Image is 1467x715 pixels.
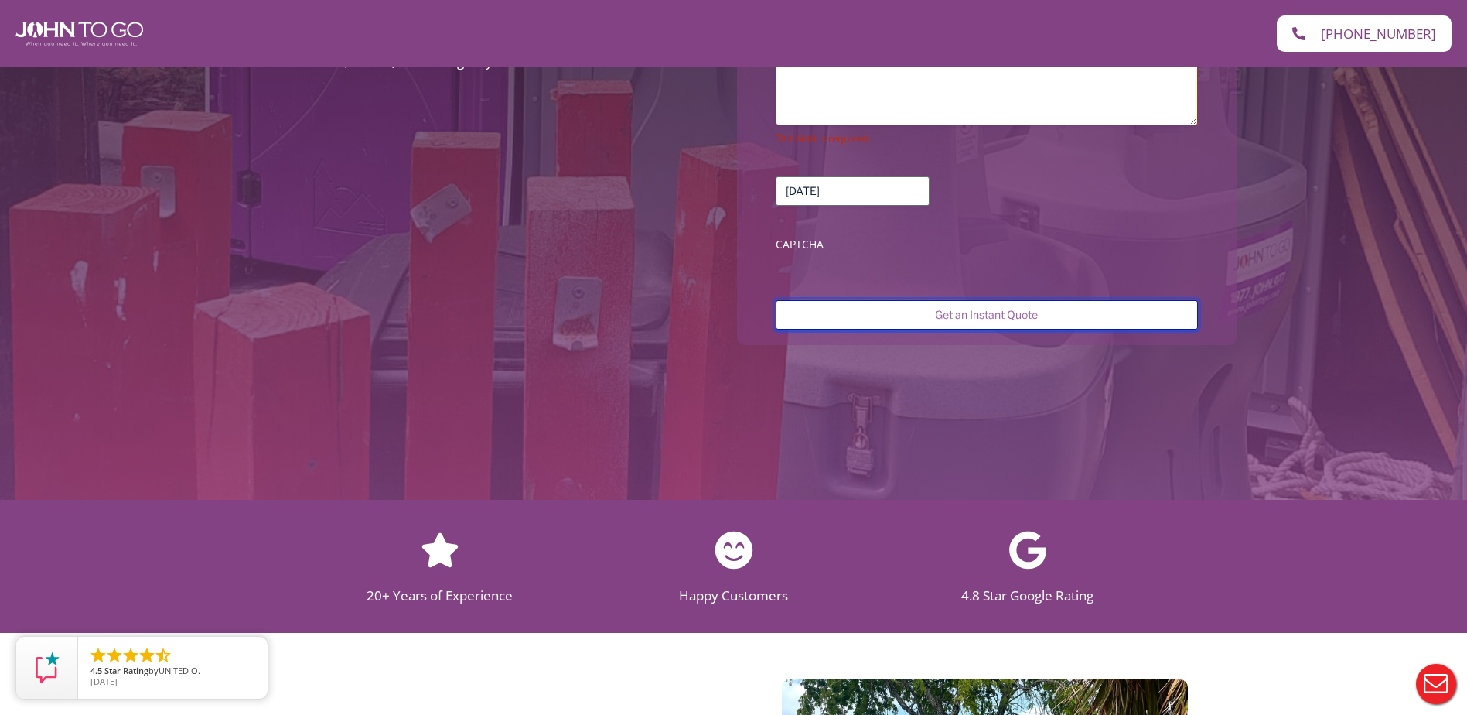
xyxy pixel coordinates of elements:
[15,22,143,46] img: John To Go
[89,646,107,665] li: 
[1405,653,1467,715] button: Live Chat
[90,676,118,687] span: [DATE]
[776,132,1197,146] div: This field is required.
[90,665,102,676] span: 4.5
[776,176,930,206] input: Rental Start Date
[121,646,140,665] li: 
[159,665,200,676] span: UNITED O.
[105,646,124,665] li: 
[104,665,148,676] span: Star Rating
[602,589,865,602] h2: Happy Customers
[1277,15,1452,52] a: [PHONE_NUMBER]
[896,589,1159,602] h2: 4.8 Star Google Rating
[90,666,255,677] span: by
[138,646,156,665] li: 
[32,652,63,683] img: Review Rating
[154,646,172,665] li: 
[776,300,1197,330] input: Get an Instant Quote
[1321,27,1436,40] span: [PHONE_NUMBER]
[776,237,1197,252] label: CAPTCHA
[309,589,571,602] h2: 20+ Years of Experience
